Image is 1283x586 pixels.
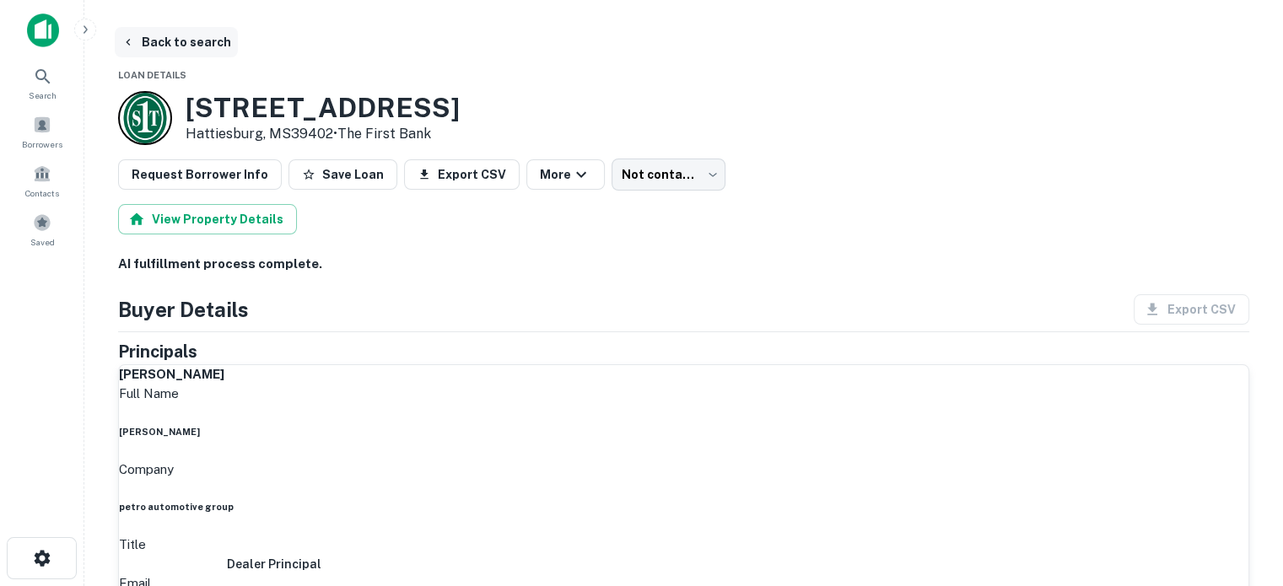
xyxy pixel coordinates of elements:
button: Back to search [115,27,238,57]
span: Loan Details [118,70,186,80]
button: View Property Details [118,204,297,234]
p: Hattiesburg, MS39402 • [186,124,460,144]
h6: [PERSON_NAME] [119,365,1248,384]
p: Full Name [119,384,1248,404]
a: Saved [5,207,79,252]
a: Search [5,60,79,105]
div: Not contacted [612,159,725,191]
h6: Dealer Principal [119,555,321,573]
a: Borrowers [5,109,79,154]
span: Saved [30,235,55,249]
h6: petro automotive group [119,500,1248,513]
button: Export CSV [404,159,520,190]
p: Title [119,535,1248,555]
iframe: Chat Widget [1199,451,1283,532]
h6: [PERSON_NAME] [119,425,1248,438]
span: Borrowers [22,137,62,151]
button: Request Borrower Info [118,159,282,190]
p: Company [119,460,1248,480]
h5: Principals [118,339,197,364]
span: Search [29,89,57,102]
button: Save Loan [288,159,397,190]
a: Contacts [5,158,79,203]
h4: Buyer Details [118,294,249,325]
img: capitalize-icon.png [27,13,59,47]
h3: [STREET_ADDRESS] [186,92,460,124]
a: The First Bank [337,126,431,142]
h6: AI fulfillment process complete. [118,255,1249,274]
span: Contacts [25,186,59,200]
button: More [526,159,605,190]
